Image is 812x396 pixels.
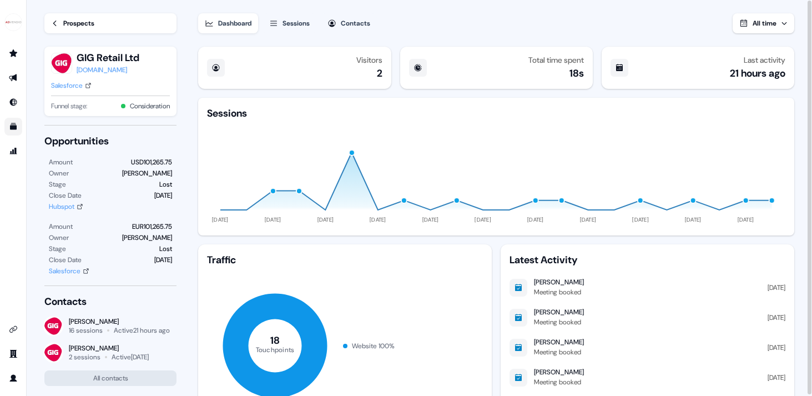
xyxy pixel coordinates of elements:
tspan: 18 [270,334,280,347]
div: Dashboard [218,18,251,29]
a: Go to profile [4,369,22,387]
div: [PERSON_NAME] [534,368,584,377]
div: Owner [49,232,69,243]
tspan: [DATE] [422,216,439,223]
div: EUR101,265.75 [132,221,172,232]
a: [DOMAIN_NAME] [77,64,139,76]
button: Consideration [130,101,170,112]
div: [PERSON_NAME] [69,344,149,353]
tspan: [DATE] [265,216,281,223]
span: Funnel stage: [51,101,87,112]
div: Latest Activity [510,253,785,267]
div: [DATE] [768,312,785,323]
div: Website 100 % [352,340,395,352]
div: [DATE] [154,254,172,265]
div: Lost [159,179,172,190]
div: 2 sessions [69,353,100,362]
div: Sessions [207,107,247,120]
div: Active 21 hours ago [114,326,170,335]
div: Owner [49,168,69,179]
a: Hubspot [49,201,83,212]
div: [DATE] [154,190,172,201]
a: Go to integrations [4,320,22,338]
div: Salesforce [49,265,80,277]
span: All time [753,19,776,28]
div: Close Date [49,190,82,201]
div: Salesforce [51,80,83,91]
div: [PERSON_NAME] [534,278,584,287]
div: 2 [377,67,382,80]
div: Close Date [49,254,82,265]
div: [PERSON_NAME] [122,232,172,243]
a: Go to team [4,345,22,363]
button: Sessions [263,13,316,33]
div: [PERSON_NAME] [69,317,170,326]
div: Contacts [341,18,370,29]
tspan: [DATE] [475,216,492,223]
div: Contacts [44,295,176,308]
a: Prospects [44,13,176,33]
div: USD101,265.75 [131,157,172,168]
div: [DATE] [768,282,785,293]
div: Total time spent [528,56,584,64]
div: Active [DATE] [112,353,149,362]
a: Go to templates [4,118,22,136]
div: 16 sessions [69,326,103,335]
div: [DATE] [768,342,785,353]
div: 21 hours ago [730,67,785,80]
div: Last activity [744,56,785,64]
div: Amount [49,221,73,232]
button: All time [733,13,794,33]
a: Go to prospects [4,44,22,62]
div: Meeting booked [534,317,584,328]
tspan: [DATE] [580,216,597,223]
div: [PERSON_NAME] [534,308,584,317]
button: Contacts [321,13,377,33]
div: Prospects [63,18,94,29]
a: Go to outbound experience [4,69,22,87]
div: Opportunities [44,134,176,148]
button: Dashboard [198,13,258,33]
tspan: [DATE] [213,216,229,223]
div: Meeting booked [534,377,584,388]
div: Meeting booked [534,347,584,358]
div: Meeting booked [534,287,584,298]
tspan: [DATE] [738,216,754,223]
div: [PERSON_NAME] [122,168,172,179]
tspan: [DATE] [527,216,544,223]
a: Salesforce [51,80,92,91]
div: Visitors [356,56,382,64]
div: Stage [49,243,66,254]
a: Salesforce [49,265,89,277]
a: Go to Inbound [4,93,22,111]
div: 18s [569,67,584,80]
div: Stage [49,179,66,190]
tspan: Touchpoints [256,345,295,354]
div: Sessions [283,18,310,29]
tspan: [DATE] [633,216,649,223]
tspan: [DATE] [317,216,334,223]
a: Go to attribution [4,142,22,160]
div: Lost [159,243,172,254]
button: All contacts [44,370,176,386]
div: [PERSON_NAME] [534,338,584,347]
div: Traffic [207,253,483,267]
tspan: [DATE] [370,216,386,223]
div: Amount [49,157,73,168]
div: Hubspot [49,201,74,212]
button: GIG Retail Ltd [77,51,139,64]
tspan: [DATE] [685,216,702,223]
div: [DATE] [768,372,785,383]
